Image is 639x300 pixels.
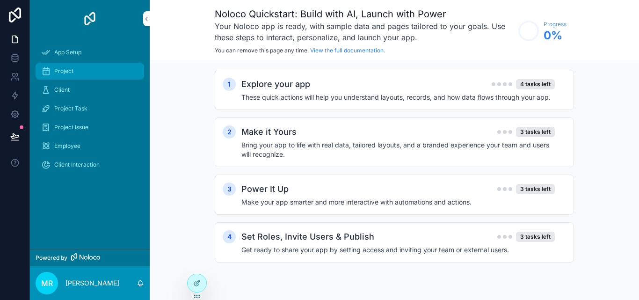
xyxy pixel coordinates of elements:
[54,86,70,94] span: Client
[36,63,144,80] a: Project
[544,28,566,43] span: 0 %
[30,37,150,185] div: scrollable content
[54,105,87,112] span: Project Task
[36,81,144,98] a: Client
[36,254,67,262] span: Powered by
[54,49,81,56] span: App Setup
[215,21,514,43] h3: Your Noloco app is ready, with sample data and pages tailored to your goals. Use these steps to i...
[215,47,309,54] span: You can remove this page any time.
[54,67,73,75] span: Project
[41,278,53,289] span: mr
[36,100,144,117] a: Project Task
[544,21,566,28] span: Progress
[30,249,150,266] a: Powered by
[82,11,97,26] img: App logo
[54,142,80,150] span: Employee
[54,124,88,131] span: Project Issue
[36,138,144,154] a: Employee
[310,47,385,54] a: View the full documentation.
[65,278,119,288] p: [PERSON_NAME]
[36,156,144,173] a: Client Interaction
[215,7,514,21] h1: Noloco Quickstart: Build with AI, Launch with Power
[36,44,144,61] a: App Setup
[54,161,100,168] span: Client Interaction
[36,119,144,136] a: Project Issue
